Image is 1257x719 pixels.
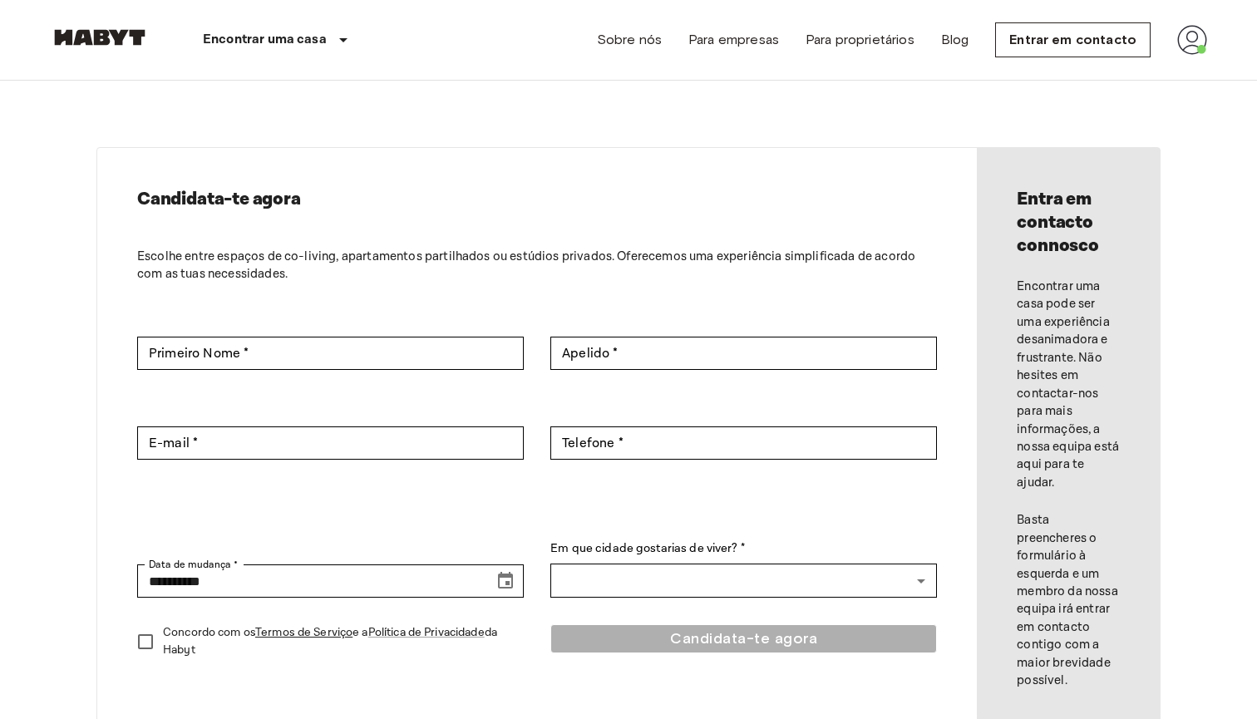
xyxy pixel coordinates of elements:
p: Escolhe entre espaços de co-living, apartamentos partilhados ou estúdios privados. Oferecemos uma... [137,248,937,283]
a: Blog [941,30,969,50]
label: Data de mudança [149,557,238,572]
a: Termos de Serviço [255,625,352,640]
h2: Entra em contacto connosco [1017,188,1120,258]
h2: Candidata-te agora [137,188,937,211]
a: Para proprietários [806,30,914,50]
p: Basta preencheres o formulário à esquerda e um membro da nossa equipa irá entrar em contacto cont... [1017,511,1120,689]
label: Em que cidade gostarias de viver? * [550,540,937,558]
p: Encontrar uma casa pode ser uma experiência desanimadora e frustrante. Não hesites em contactar-n... [1017,278,1120,491]
img: Habyt [50,29,150,46]
img: avatar [1177,25,1207,55]
a: Entrar em contacto [995,22,1151,57]
p: Encontrar uma casa [203,30,327,50]
button: Choose date, selected date is Aug 18, 2025 [489,564,522,598]
a: Para empresas [688,30,779,50]
a: Sobre nós [597,30,662,50]
p: Concordo com os e a da Habyt [163,624,510,659]
a: Política de Privacidade [368,625,485,640]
